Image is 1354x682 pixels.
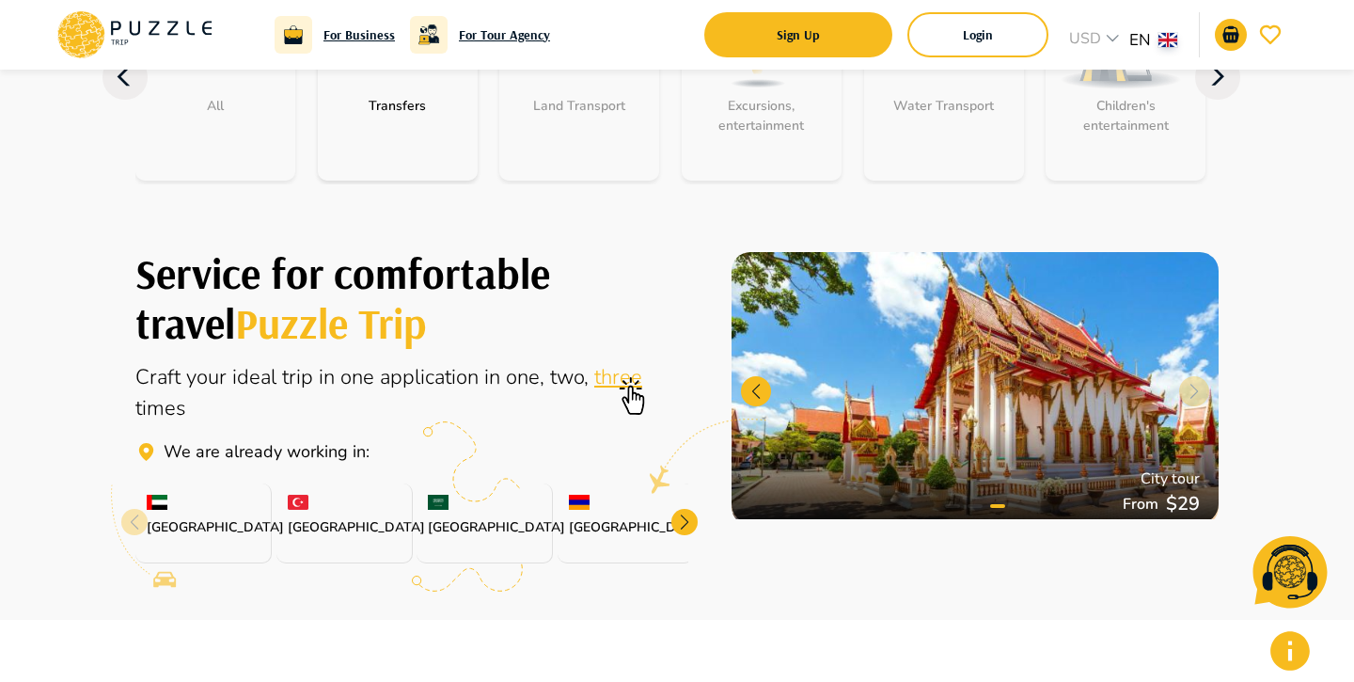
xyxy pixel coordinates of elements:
span: Craft [135,363,186,391]
span: one [340,363,380,391]
p: [GEOGRAPHIC_DATA] [569,517,682,537]
span: two, [550,363,594,391]
span: one, [506,363,550,391]
a: For Business [323,24,395,45]
div: USD [1063,27,1129,55]
p: EN [1129,28,1151,53]
button: go-to-basket-submit-button [1215,19,1247,51]
p: [GEOGRAPHIC_DATA] [428,517,541,537]
span: your [186,363,232,391]
p: $ [1166,490,1177,518]
p: From [1123,493,1166,515]
button: login [907,12,1048,57]
button: signup [704,12,892,57]
span: in [319,363,340,391]
span: three [594,363,642,391]
p: City tour [1141,468,1200,490]
span: in [484,363,506,391]
span: application [380,363,484,391]
span: ideal [232,363,282,391]
div: Online aggregator of travel services to travel around the world. [135,362,688,424]
button: go-to-wishlist-submit-button [1254,19,1286,51]
p: Transfers [359,96,435,116]
img: lang [1158,33,1177,47]
p: [GEOGRAPHIC_DATA] [288,517,401,537]
p: 29 [1177,490,1200,518]
span: trip [282,363,319,391]
h1: Create your perfect trip with Puzzle Trip. [135,248,688,347]
span: times [135,394,186,422]
p: [GEOGRAPHIC_DATA] [147,517,260,537]
a: For Tour Agency [459,24,550,45]
p: Travel Service Puzzle Trip [164,439,370,465]
span: Puzzle Trip [235,296,427,349]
